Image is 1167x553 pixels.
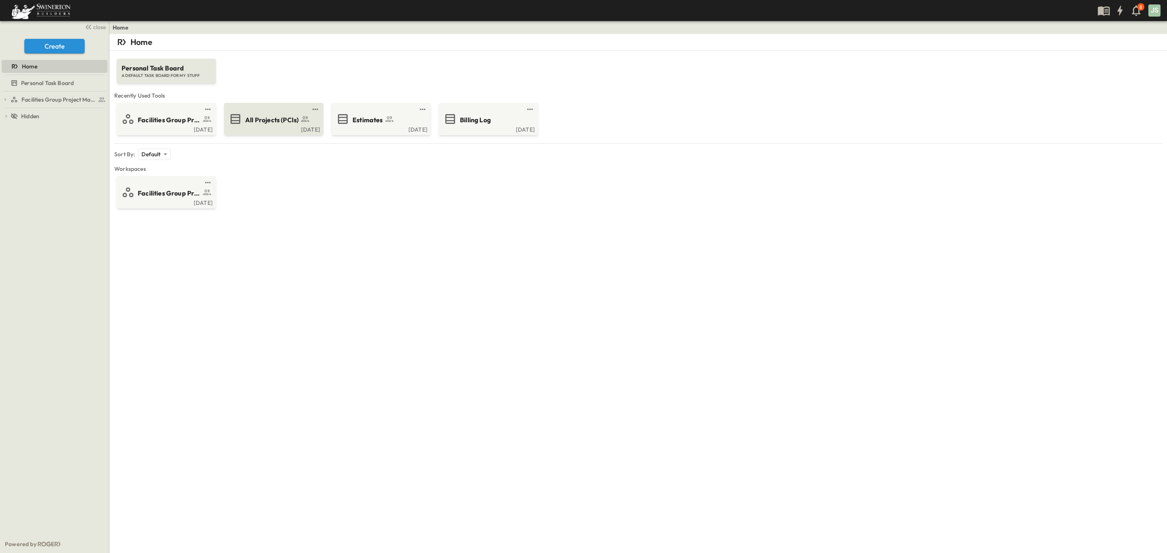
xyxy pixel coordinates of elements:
span: Recently Used Tools [114,91,1162,100]
a: Personal Task Board [2,77,106,89]
a: [DATE] [118,125,213,132]
p: Sort By: [114,150,135,158]
span: Workspaces [114,165,1162,173]
button: test [418,104,427,114]
button: test [203,104,213,114]
a: Facilities Group Project Management Suite [118,113,213,125]
nav: breadcrumbs [113,23,133,32]
a: Facilities Group Project Management Suite [118,186,213,199]
span: close [93,23,106,31]
span: Personal Task Board [21,79,74,87]
a: Home [113,23,128,32]
div: Default [138,149,170,160]
div: Facilities Group Project Management Suitetest [2,93,107,106]
button: JS [1148,4,1161,17]
span: A DEFAULT TASK BOARD FOR MY STUFF [122,73,211,79]
button: close [81,21,107,32]
a: Facilities Group Project Management Suite [11,94,106,105]
a: Billing Log [440,113,535,125]
a: Home [2,61,106,72]
span: Facilities Group Project Management Suite [138,115,201,125]
div: JS [1148,4,1161,17]
a: [DATE] [118,199,213,205]
span: All Projects (PCIs) [245,115,299,125]
span: Hidden [21,112,39,120]
p: Home [130,36,152,48]
a: Personal Task BoardA DEFAULT TASK BOARD FOR MY STUFF [116,51,217,83]
p: 8 [1139,4,1142,11]
span: Home [22,62,37,70]
span: Facilities Group Project Management Suite [21,96,96,104]
a: [DATE] [226,125,320,132]
button: Create [24,39,85,53]
a: All Projects (PCIs) [226,113,320,125]
span: Estimates [353,115,383,125]
p: Default [141,150,160,158]
button: test [525,104,535,114]
span: Personal Task Board [122,64,211,73]
span: Facilities Group Project Management Suite [138,189,201,198]
a: Estimates [333,113,427,125]
div: Personal Task Boardtest [2,77,107,89]
a: [DATE] [440,125,535,132]
span: Billing Log [460,115,491,125]
button: test [203,178,213,187]
button: test [310,104,320,114]
img: 6c363589ada0b36f064d841b69d3a419a338230e66bb0a533688fa5cc3e9e735.png [10,2,72,19]
a: [DATE] [333,125,427,132]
